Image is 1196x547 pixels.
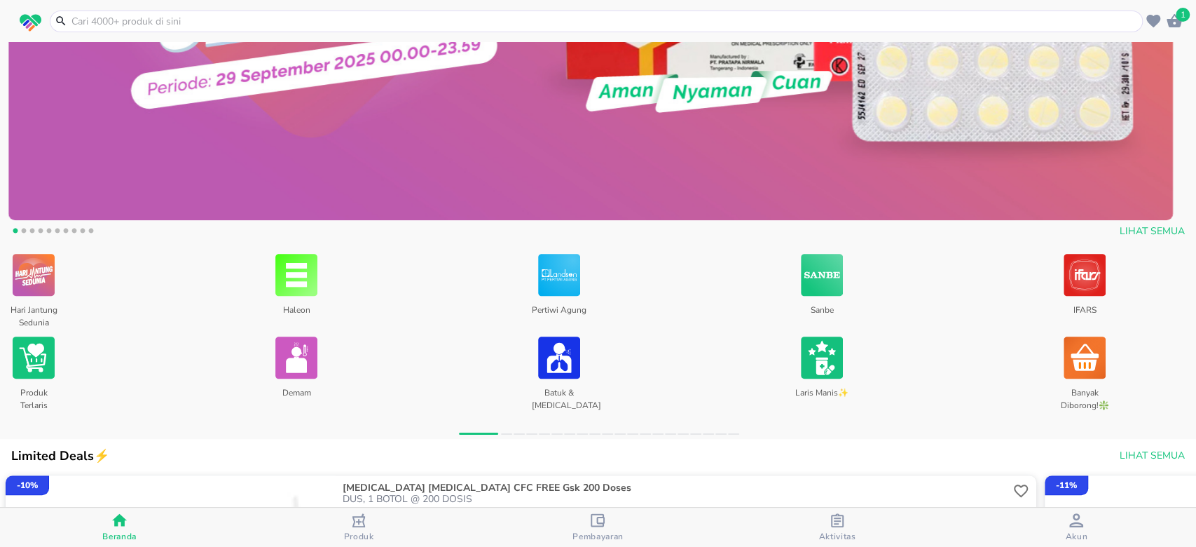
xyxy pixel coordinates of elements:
[538,251,580,299] img: Pertiwi Agung
[344,531,374,542] span: Produk
[343,494,1010,505] p: DUS, 1 BOTOL @ 200 DOSIS
[818,531,855,542] span: Aktivitas
[17,479,38,492] p: - 10 %
[70,14,1139,29] input: Cari 4000+ produk di sini
[59,226,73,240] button: 7
[572,531,624,542] span: Pembayaran
[25,226,39,240] button: 3
[1176,8,1190,22] span: 1
[531,381,586,408] p: Batuk & [MEDICAL_DATA]
[84,226,98,240] button: 10
[268,381,324,408] p: Demam
[1120,447,1185,465] span: Lihat Semua
[479,508,717,547] button: Pembayaran
[1057,299,1112,325] p: IFARS
[1164,11,1185,32] button: 1
[239,508,478,547] button: Produk
[531,299,586,325] p: Pertiwi Agung
[1065,531,1087,542] span: Akun
[268,299,324,325] p: Haleon
[1114,443,1188,469] button: Lihat Semua
[1064,251,1106,299] img: IFARS
[1064,334,1106,381] img: Banyak Diborong!❇️
[275,251,317,299] img: Haleon
[538,334,580,381] img: Batuk & Flu
[13,334,55,381] img: Produk Terlaris
[794,299,849,325] p: Sanbe
[17,226,31,240] button: 2
[102,531,137,542] span: Beranda
[343,482,1007,494] p: [MEDICAL_DATA] [MEDICAL_DATA] CFC FREE Gsk 200 Doses
[1057,381,1112,408] p: Banyak Diborong!❇️
[8,226,22,240] button: 1
[1114,219,1188,245] button: Lihat Semua
[6,299,61,325] p: Hari Jantung Sedunia
[67,226,81,240] button: 8
[76,226,90,240] button: 9
[717,508,956,547] button: Aktivitas
[801,334,843,381] img: Laris Manis✨
[275,334,317,381] img: Demam
[20,14,41,32] img: logo_swiperx_s.bd005f3b.svg
[1120,223,1185,241] span: Lihat Semua
[801,251,843,299] img: Sanbe
[6,381,61,408] p: Produk Terlaris
[13,251,55,299] img: Hari Jantung Sedunia
[794,381,849,408] p: Laris Manis✨
[50,226,64,240] button: 6
[34,226,48,240] button: 4
[957,508,1196,547] button: Akun
[1056,479,1077,492] p: - 11 %
[42,226,56,240] button: 5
